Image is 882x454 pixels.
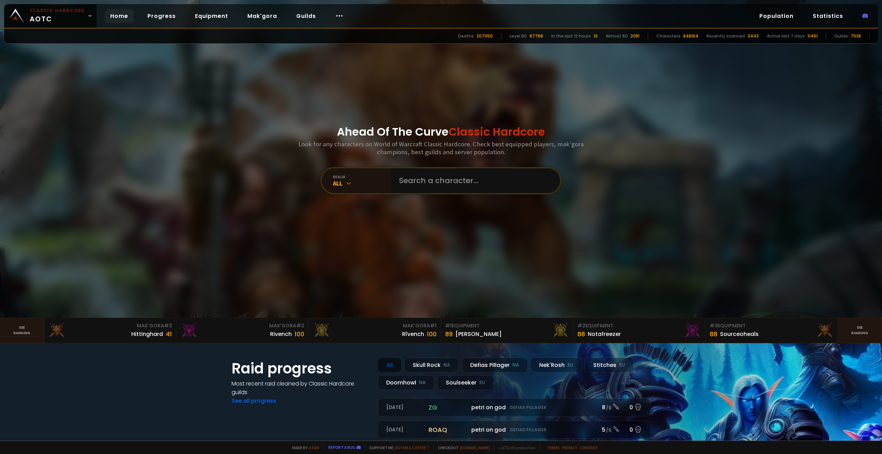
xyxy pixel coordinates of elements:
div: Skull Rock [404,358,459,372]
div: 13 [594,33,597,39]
div: Doomhowl [378,375,434,390]
a: a fan [309,445,319,450]
a: Terms [547,445,560,450]
div: 100 [427,329,437,339]
div: Deaths [458,33,474,39]
div: 3443 [748,33,759,39]
span: # 2 [296,322,304,329]
div: Guilds [834,33,848,39]
a: Statistics [807,9,849,23]
small: EU [479,379,485,386]
small: EU [619,362,625,369]
a: Seeranking [838,318,882,343]
a: [DATE]zgpetri on godDefias Pillager8 /90 [378,398,650,416]
div: 848164 [683,33,698,39]
a: #1Equipment89[PERSON_NAME] [441,318,573,343]
div: Sourceoheals [720,330,759,338]
h3: Look for any characters on World of Warcraft Classic Hardcore. Check best equipped players, mak'g... [296,140,586,156]
a: Equipment [189,9,234,23]
div: realm [333,174,391,179]
div: Nek'Rosh [531,358,582,372]
span: # 2 [577,322,585,329]
a: Guilds [291,9,321,23]
span: v. d752d5 - production [494,445,535,450]
a: #3Equipment88Sourceoheals [706,318,838,343]
a: Home [105,9,134,23]
div: 88 [710,329,717,339]
span: # 3 [710,322,718,329]
span: AOTC [30,8,85,24]
div: Recently scanned [707,33,745,39]
div: 100 [295,329,304,339]
a: Mak'Gora#2Rivench100 [176,318,309,343]
div: [PERSON_NAME] [455,330,502,338]
div: In the last 12 hours [551,33,591,39]
a: Consent [580,445,598,450]
div: Equipment [577,322,701,329]
div: 67768 [530,33,543,39]
div: Mak'Gora [181,322,304,329]
div: Notafreezer [588,330,621,338]
a: Buy me a coffee [395,445,429,450]
h1: Ahead Of The Curve [337,124,545,140]
a: Privacy [562,445,577,450]
span: Support me, [365,445,429,450]
div: Mak'Gora [48,322,172,329]
div: All [333,179,391,187]
small: EU [567,362,573,369]
div: 11461 [808,33,818,39]
div: Almost 60 [606,33,628,39]
div: Rivench [270,330,292,338]
div: Active last 7 days [767,33,805,39]
div: Defias Pillager [462,358,528,372]
div: 7538 [851,33,861,39]
a: Mak'Gora#3Hittinghard41 [44,318,176,343]
span: Classic Hardcore [449,124,545,139]
input: Search a character... [395,168,552,193]
small: NA [419,379,426,386]
a: [DATE]roaqpetri on godDefias Pillager5 /60 [378,421,650,439]
div: Hittinghard [131,330,163,338]
a: Mak'Gora#1Rîvench100 [309,318,441,343]
span: Made by [288,445,319,450]
div: Level 60 [510,33,527,39]
span: Checkout [433,445,490,450]
a: Progress [142,9,181,23]
h1: Raid progress [232,358,369,379]
a: [DOMAIN_NAME] [460,445,490,450]
div: Soulseeker [437,375,494,390]
a: Mak'gora [242,9,283,23]
a: Report a bug [328,445,355,450]
div: Rîvench [402,330,424,338]
span: # 1 [430,322,437,329]
span: # 1 [445,322,452,329]
small: NA [512,362,519,369]
small: Classic Hardcore [30,8,85,14]
a: Classic HardcoreAOTC [4,4,96,28]
div: All [378,358,401,372]
div: Stitches [585,358,634,372]
div: 2081 [630,33,639,39]
div: 207050 [476,33,493,39]
h4: Most recent raid cleaned by Classic Hardcore guilds [232,379,369,397]
div: Mak'Gora [313,322,437,329]
div: 41 [166,329,172,339]
a: Population [754,9,799,23]
div: 89 [445,329,453,339]
div: Equipment [710,322,833,329]
span: # 3 [164,322,172,329]
div: 88 [577,329,585,339]
small: NA [443,362,450,369]
a: #2Equipment88Notafreezer [573,318,706,343]
div: Characters [656,33,680,39]
a: See all progress [232,397,276,405]
div: Equipment [445,322,569,329]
